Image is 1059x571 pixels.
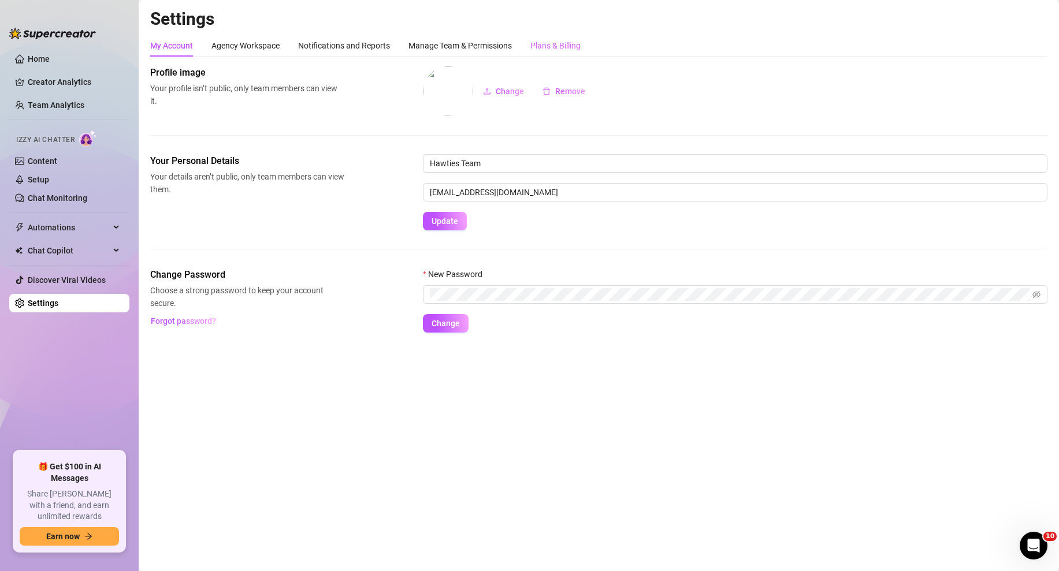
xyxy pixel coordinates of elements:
[474,82,533,100] button: Change
[28,156,57,166] a: Content
[423,154,1047,173] input: Enter name
[20,527,119,546] button: Earn nowarrow-right
[84,532,92,540] span: arrow-right
[150,170,344,196] span: Your details aren’t public, only team members can view them.
[20,461,119,484] span: 🎁 Get $100 in AI Messages
[533,82,594,100] button: Remove
[483,87,491,95] span: upload
[496,87,524,96] span: Change
[28,241,110,260] span: Chat Copilot
[423,212,467,230] button: Update
[28,218,110,237] span: Automations
[150,82,344,107] span: Your profile isn’t public, only team members can view it.
[150,39,193,52] div: My Account
[16,135,75,145] span: Izzy AI Chatter
[150,154,344,168] span: Your Personal Details
[150,66,344,80] span: Profile image
[9,28,96,39] img: logo-BBDzfeDw.svg
[150,8,1047,30] h2: Settings
[211,39,280,52] div: Agency Workspace
[15,223,24,232] span: thunderbolt
[423,183,1047,201] input: Enter new email
[28,298,58,308] a: Settings
[408,39,512,52] div: Manage Team & Permissions
[423,314,469,333] button: Change
[28,193,87,203] a: Chat Monitoring
[151,316,216,326] span: Forgot password?
[28,73,120,91] a: Creator Analytics
[432,217,458,226] span: Update
[432,319,460,328] span: Change
[423,268,490,281] label: New Password
[15,247,23,255] img: Chat Copilot
[28,100,84,110] a: Team Analytics
[530,39,581,52] div: Plans & Billing
[542,87,551,95] span: delete
[298,39,390,52] div: Notifications and Reports
[28,275,106,285] a: Discover Viral Videos
[1020,532,1047,559] iframe: Intercom live chat
[1043,532,1057,541] span: 10
[150,284,344,309] span: Choose a strong password to keep your account secure.
[423,66,473,116] img: profilePics%2FoNS8FWq5z4UD0Dmh4DppZg80AQA2.jpeg
[20,488,119,523] span: Share [PERSON_NAME] with a friend, and earn unlimited rewards
[28,54,50,64] a: Home
[79,130,97,147] img: AI Chatter
[46,532,80,541] span: Earn now
[28,175,49,184] a: Setup
[150,312,216,330] button: Forgot password?
[555,87,585,96] span: Remove
[1032,290,1041,298] span: eye-invisible
[430,288,1030,301] input: New Password
[150,268,344,282] span: Change Password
